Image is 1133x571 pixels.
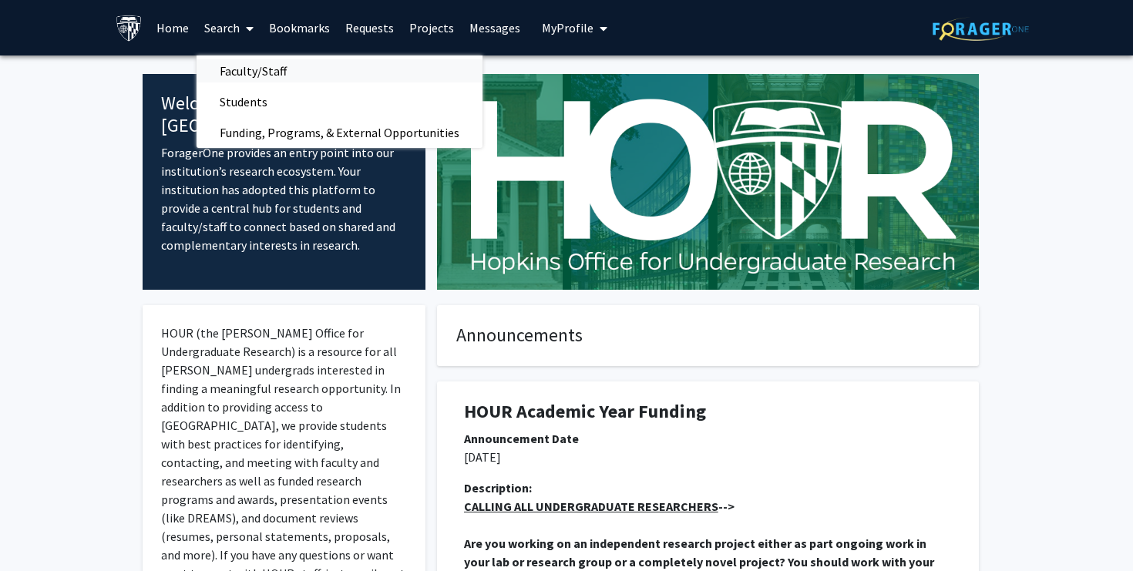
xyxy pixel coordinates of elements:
a: Faculty/Staff [197,59,482,82]
a: Funding, Programs, & External Opportunities [197,121,482,144]
span: Students [197,86,291,117]
a: Requests [338,1,402,55]
span: Faculty/Staff [197,55,310,86]
img: Cover Image [437,74,979,290]
div: Description: [464,479,952,497]
span: My Profile [542,20,593,35]
span: Funding, Programs, & External Opportunities [197,117,482,148]
u: CALLING ALL UNDERGRADUATE RESEARCHERS [464,499,718,514]
a: Projects [402,1,462,55]
div: Announcement Date [464,429,952,448]
h1: HOUR Academic Year Funding [464,401,952,423]
img: Johns Hopkins University Logo [116,15,143,42]
img: ForagerOne Logo [933,17,1029,41]
p: ForagerOne provides an entry point into our institution’s research ecosystem. Your institution ha... [161,143,407,254]
a: Search [197,1,261,55]
iframe: Chat [12,502,66,559]
h4: Announcements [456,324,960,347]
a: Bookmarks [261,1,338,55]
p: [DATE] [464,448,952,466]
a: Students [197,90,482,113]
h4: Welcome to [GEOGRAPHIC_DATA] [161,92,407,137]
a: Home [149,1,197,55]
a: Messages [462,1,528,55]
strong: --> [464,499,735,514]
